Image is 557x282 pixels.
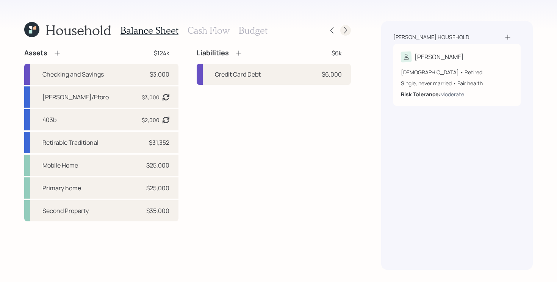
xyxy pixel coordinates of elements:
[45,22,111,38] h1: Household
[142,116,160,124] div: $2,000
[42,92,109,102] div: [PERSON_NAME]/Etoro
[332,49,342,58] div: $6k
[24,49,47,57] h4: Assets
[440,90,464,98] div: Moderate
[401,79,513,87] div: Single, never married • Fair health
[393,33,469,41] div: [PERSON_NAME] household
[215,70,261,79] div: Credit Card Debt
[42,206,89,215] div: Second Property
[146,161,169,170] div: $25,000
[42,115,56,124] div: 403b
[401,68,513,76] div: [DEMOGRAPHIC_DATA] • Retired
[197,49,229,57] h4: Liabilities
[154,49,169,58] div: $124k
[42,70,104,79] div: Checking and Savings
[42,183,81,193] div: Primary home
[188,25,230,36] h3: Cash Flow
[42,138,99,147] div: Retirable Traditional
[146,206,169,215] div: $35,000
[120,25,178,36] h3: Balance Sheet
[142,93,160,101] div: $3,000
[146,183,169,193] div: $25,000
[42,161,78,170] div: Mobile Home
[150,70,169,79] div: $3,000
[149,138,169,147] div: $31,352
[401,91,440,98] b: Risk Tolerance:
[415,52,464,61] div: [PERSON_NAME]
[239,25,268,36] h3: Budget
[322,70,342,79] div: $6,000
